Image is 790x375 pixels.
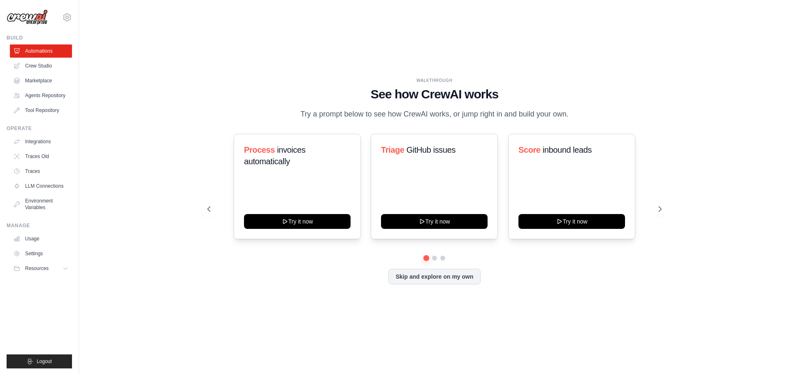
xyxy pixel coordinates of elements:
[244,145,275,154] span: Process
[296,108,573,120] p: Try a prompt below to see how CrewAI works, or jump right in and build your own.
[10,104,72,117] a: Tool Repository
[7,35,72,41] div: Build
[10,165,72,178] a: Traces
[10,74,72,87] a: Marketplace
[381,214,488,229] button: Try it now
[10,44,72,58] a: Automations
[37,358,52,365] span: Logout
[10,247,72,260] a: Settings
[518,145,541,154] span: Score
[10,89,72,102] a: Agents Repository
[518,214,625,229] button: Try it now
[10,150,72,163] a: Traces Old
[10,262,72,275] button: Resources
[10,59,72,72] a: Crew Studio
[7,9,48,25] img: Logo
[10,232,72,245] a: Usage
[388,269,480,284] button: Skip and explore on my own
[542,145,591,154] span: inbound leads
[244,214,351,229] button: Try it now
[7,354,72,368] button: Logout
[7,222,72,229] div: Manage
[381,145,404,154] span: Triage
[10,194,72,214] a: Environment Variables
[407,145,455,154] span: GitHub issues
[10,179,72,193] a: LLM Connections
[25,265,49,272] span: Resources
[7,125,72,132] div: Operate
[207,87,662,102] h1: See how CrewAI works
[207,77,662,84] div: WALKTHROUGH
[10,135,72,148] a: Integrations
[244,145,305,166] span: invoices automatically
